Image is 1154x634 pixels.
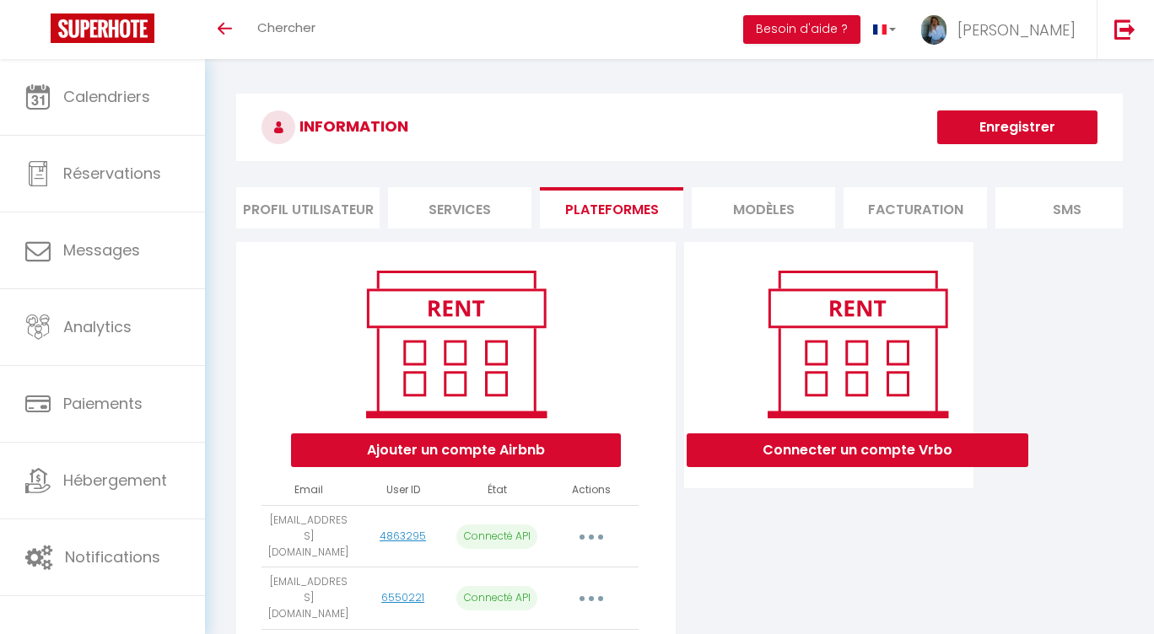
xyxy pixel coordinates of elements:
td: [EMAIL_ADDRESS][DOMAIN_NAME] [262,505,356,567]
button: Connecter un compte Vrbo [687,433,1028,467]
img: rent.png [348,263,564,425]
th: Actions [544,475,639,505]
a: 6550221 [381,590,424,604]
span: [PERSON_NAME] [957,19,1076,40]
button: Ajouter un compte Airbnb [291,433,621,467]
a: 4863295 [380,529,426,543]
li: Plateformes [540,187,683,228]
td: [EMAIL_ADDRESS][DOMAIN_NAME] [262,567,356,630]
th: User ID [356,475,450,505]
button: Besoin d'aide ? [743,15,860,44]
li: SMS [995,187,1139,228]
li: Facturation [844,187,987,228]
img: rent.png [750,263,965,425]
img: ... [921,15,946,45]
span: Chercher [257,19,315,36]
li: MODÈLES [692,187,835,228]
span: Notifications [65,546,160,567]
img: logout [1114,19,1135,40]
li: Profil Utilisateur [236,187,380,228]
th: État [450,475,544,505]
span: Réservations [63,163,161,184]
button: Enregistrer [937,110,1097,144]
p: Connecté API [456,586,537,610]
p: Connecté API [456,524,537,549]
img: Super Booking [51,13,154,43]
span: Hébergement [63,470,167,491]
span: Messages [63,239,140,261]
span: Paiements [63,393,143,414]
li: Services [388,187,531,228]
span: Analytics [63,316,132,337]
th: Email [262,475,356,505]
span: Calendriers [63,86,150,107]
h3: INFORMATION [236,94,1123,161]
